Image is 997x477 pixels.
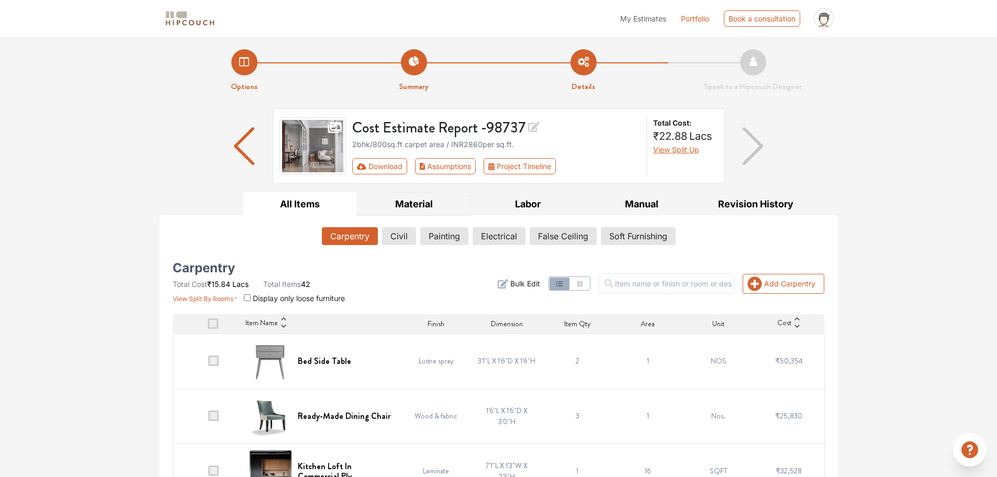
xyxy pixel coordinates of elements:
td: 1'6"L X 1'6"D X 3'0"H [472,389,542,443]
span: Finish [428,318,444,329]
img: Ready-Made Dining Chair [250,395,292,437]
span: My Estimates [620,14,666,23]
span: logo-horizontal.svg [164,7,216,30]
button: Soft Furnishing [601,227,676,245]
button: All Items [243,192,357,216]
h6: Bed Side Table [298,356,351,366]
button: Download [352,158,407,174]
td: Lustre spray [401,334,472,389]
span: Area [641,318,655,329]
button: Labor [471,192,585,216]
button: Revision History [699,192,813,216]
span: ₹32,528 [776,465,802,476]
span: ₹22.88 [653,130,687,142]
span: Unit [712,318,724,329]
button: Painting [420,227,468,245]
td: NOS [683,334,754,389]
span: Dimension [491,318,523,329]
span: ₹25,830 [775,411,802,421]
td: 2 [542,334,613,389]
span: Item Qty [564,318,591,329]
strong: Total Cost: [653,117,716,128]
a: Portfolio [681,13,709,24]
button: Material [357,192,471,216]
span: Total Items [263,280,301,289]
img: Bed Side Table [250,340,292,382]
td: 1 [612,334,683,389]
input: Item name or finish or room or description [599,273,734,294]
strong: Details [572,81,595,92]
button: Assumptions [415,158,476,174]
img: gallery [279,117,346,175]
li: 42 [263,279,310,290]
span: ₹15.84 [207,280,230,289]
img: logo-horizontal.svg [164,9,216,28]
button: View Split By Rooms [173,290,238,304]
td: Wood & fabric [401,389,472,443]
button: Carpentry [322,227,378,245]
h5: Carpentry [173,264,235,272]
button: Bulk Edit [498,278,540,289]
button: Civil [382,227,416,245]
span: Display only loose furniture [253,294,345,303]
span: Bulk Edit [510,278,540,289]
span: ₹50,354 [775,356,803,366]
div: First group [352,158,564,174]
td: 3 [542,389,613,443]
div: Book a consultation [724,10,800,27]
strong: Summary [399,81,429,92]
td: 1 [612,389,683,443]
div: Toolbar with button groups [352,158,640,174]
strong: Options [231,81,257,92]
button: Add Carpentry [743,274,824,294]
div: 2bhk / 800 sq.ft carpet area / INR 2860 per sq.ft. [352,139,640,150]
img: arrow right [743,127,763,165]
span: Lacs [689,130,712,142]
button: False Ceiling [530,227,597,245]
button: Manual [585,192,699,216]
h6: Ready-Made Dining Chair [298,411,390,421]
td: Nos. [683,389,754,443]
button: Electrical [473,227,525,245]
span: Lacs [232,280,249,289]
h3: Cost Estimate Report - 98737 [352,117,640,137]
span: View Split By Rooms [173,295,233,303]
span: Item Name [245,317,278,330]
span: Total Cost [173,280,207,289]
button: View Split Up [653,144,699,155]
span: Cost [777,317,791,330]
span: View Split Up [653,145,699,154]
td: 3'1"L X 1'6"D X 1'6"H [472,334,542,389]
strong: Speak to a Hipcouch Designer [704,81,802,92]
img: arrow left [234,127,254,165]
button: Project Timeline [484,158,556,174]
